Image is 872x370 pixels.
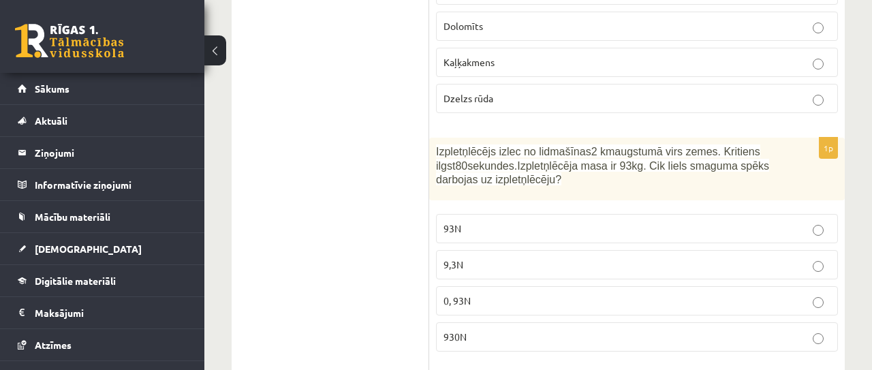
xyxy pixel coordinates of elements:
[819,137,838,159] p: 1p
[600,146,614,157] span: km
[18,169,187,200] a: Informatīvie ziņojumi
[443,20,483,32] span: Dolomīts
[35,137,187,168] legend: Ziņojumi
[35,339,72,351] span: Atzīmes
[18,329,187,360] a: Atzīmes
[35,82,69,95] span: Sākums
[813,261,824,272] input: 9,3N
[443,294,471,307] span: 0, 93N
[813,59,824,70] input: Kaļķakmens
[813,22,824,33] input: Dolomīts
[18,201,187,232] a: Mācību materiāli
[455,160,467,172] span: 80
[443,258,463,271] span: 9,3N
[591,146,597,157] span: 2
[18,233,187,264] a: [DEMOGRAPHIC_DATA]
[443,56,495,68] span: Kaļķakmens
[35,114,67,127] span: Aktuāli
[813,333,824,344] input: 930N
[35,169,187,200] legend: Informatīvie ziņojumi
[15,24,124,58] a: Rīgas 1. Tālmācības vidusskola
[813,95,824,106] input: Dzelzs rūda
[35,297,187,328] legend: Maksājumi
[18,137,187,168] a: Ziņojumi
[813,297,824,308] input: 0, 93N
[35,243,142,255] span: [DEMOGRAPHIC_DATA]
[35,211,110,223] span: Mācību materiāli
[443,222,461,234] span: 93N
[436,146,769,185] span: Izpletņlēcējs izlec no lidmašīnas augstumā virs zemes. Kritiens ilgst sekundes.Izpletņlēcēja masa...
[813,225,824,236] input: 93N
[18,73,187,104] a: Sākums
[35,275,116,287] span: Digitālie materiāli
[18,297,187,328] a: Maksājumi
[18,265,187,296] a: Digitālie materiāli
[443,330,467,343] span: 930N
[18,105,187,136] a: Aktuāli
[443,92,493,104] span: Dzelzs rūda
